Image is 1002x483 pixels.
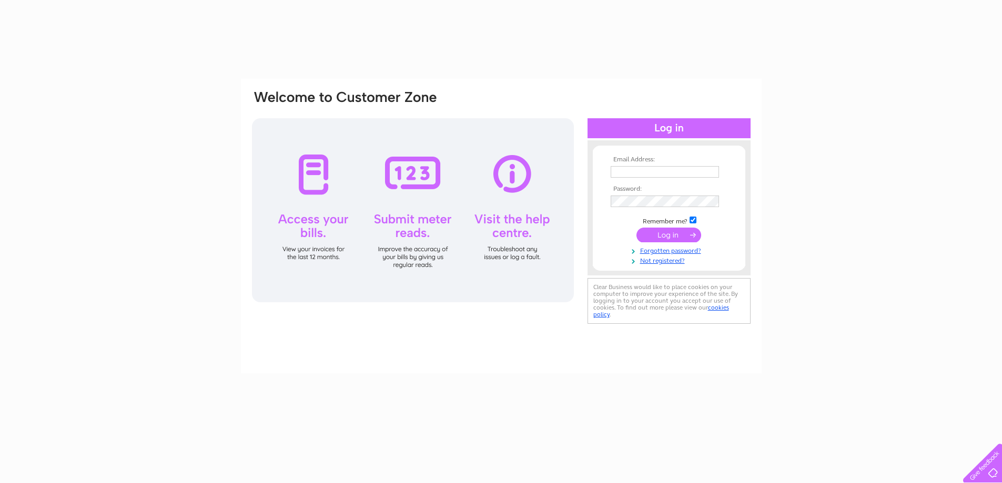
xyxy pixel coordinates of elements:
[611,245,730,255] a: Forgotten password?
[588,278,751,324] div: Clear Business would like to place cookies on your computer to improve your experience of the sit...
[608,186,730,193] th: Password:
[608,215,730,225] td: Remember me?
[636,228,701,242] input: Submit
[608,156,730,163] th: Email Address:
[611,255,730,265] a: Not registered?
[593,304,729,318] a: cookies policy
